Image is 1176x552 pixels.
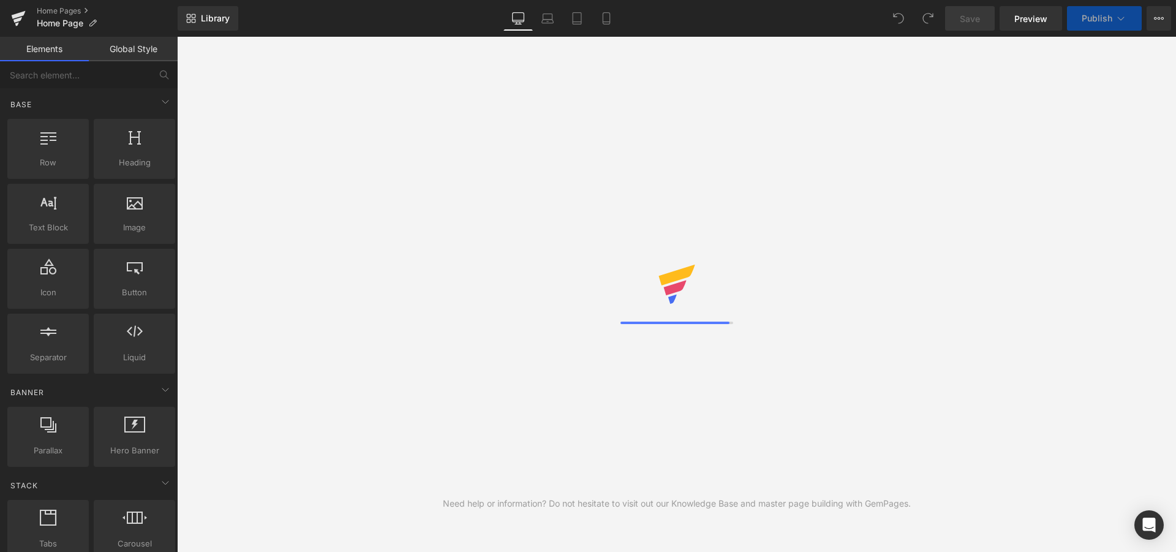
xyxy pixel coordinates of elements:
span: Preview [1014,12,1047,25]
span: Save [960,12,980,25]
span: Stack [9,480,39,491]
a: Global Style [89,37,178,61]
a: Mobile [592,6,621,31]
span: Separator [11,351,85,364]
span: Button [97,286,171,299]
button: Undo [886,6,911,31]
a: Desktop [503,6,533,31]
button: Publish [1067,6,1142,31]
span: Row [11,156,85,169]
span: Icon [11,286,85,299]
span: Text Block [11,221,85,234]
a: Tablet [562,6,592,31]
span: Home Page [37,18,83,28]
span: Image [97,221,171,234]
a: Home Pages [37,6,178,16]
div: Open Intercom Messenger [1134,510,1164,540]
span: Publish [1082,13,1112,23]
a: Preview [1000,6,1062,31]
span: Base [9,99,33,110]
a: Laptop [533,6,562,31]
button: Redo [916,6,940,31]
a: New Library [178,6,238,31]
span: Tabs [11,537,85,550]
div: Need help or information? Do not hesitate to visit out our Knowledge Base and master page buildin... [443,497,911,510]
span: Heading [97,156,171,169]
span: Carousel [97,537,171,550]
button: More [1147,6,1171,31]
span: Parallax [11,444,85,457]
span: Liquid [97,351,171,364]
span: Banner [9,387,45,398]
span: Hero Banner [97,444,171,457]
span: Library [201,13,230,24]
